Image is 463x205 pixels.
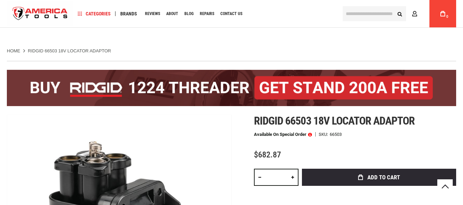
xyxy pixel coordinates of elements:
span: Repairs [200,12,214,16]
span: Ridgid 66503 18v locator adaptor [254,114,415,127]
a: Reviews [142,9,163,18]
span: About [166,12,178,16]
span: $682.87 [254,150,281,159]
a: Blog [181,9,197,18]
img: America Tools [7,1,73,27]
strong: SKU [319,132,330,137]
a: store logo [7,1,73,27]
button: Add to Cart [302,169,456,186]
span: Categories [78,11,111,16]
button: Search [393,7,406,20]
span: Reviews [145,12,160,16]
span: Add to Cart [367,175,400,180]
a: Brands [117,9,140,18]
span: Brands [120,11,137,16]
span: Contact Us [220,12,242,16]
span: Blog [184,12,194,16]
div: 66503 [330,132,342,137]
strong: RIDGID 66503 18V LOCATOR ADAPTOR [28,48,111,53]
a: Categories [75,9,114,18]
a: Repairs [197,9,217,18]
img: BOGO: Buy the RIDGID® 1224 Threader (26092), get the 92467 200A Stand FREE! [7,70,456,106]
span: 0 [446,15,448,18]
a: Contact Us [217,9,245,18]
a: About [163,9,181,18]
a: Home [7,48,20,54]
p: Available on Special Order [254,132,312,137]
